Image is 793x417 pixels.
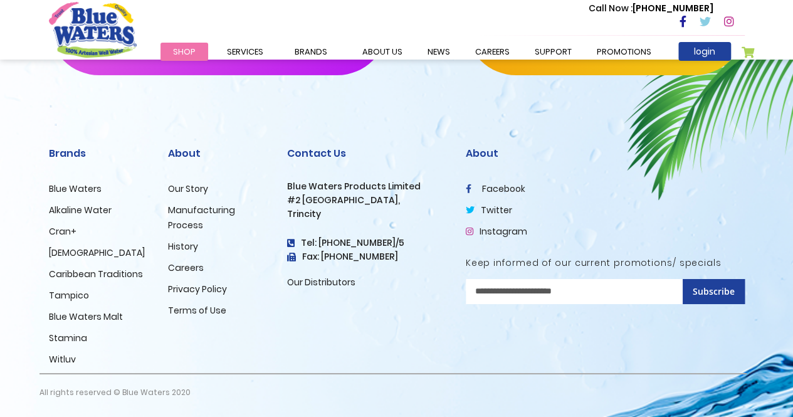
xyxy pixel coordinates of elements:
[287,238,447,248] h4: Tel: [PHONE_NUMBER]/5
[589,2,713,15] p: [PHONE_NUMBER]
[168,147,268,159] h2: About
[287,147,447,159] h2: Contact Us
[287,195,447,206] h3: #2 [GEOGRAPHIC_DATA],
[49,246,145,259] a: [DEMOGRAPHIC_DATA]
[49,332,87,344] a: Stamina
[49,353,76,366] a: Witluv
[49,225,76,238] a: Cran+
[466,182,525,195] a: facebook
[463,43,522,61] a: careers
[227,46,263,58] span: Services
[350,43,415,61] a: about us
[287,209,447,219] h3: Trincity
[466,225,527,238] a: Instagram
[49,268,143,280] a: Caribbean Traditions
[466,204,512,216] a: twitter
[693,285,735,297] span: Subscribe
[168,304,226,317] a: Terms of Use
[49,147,149,159] h2: Brands
[466,258,745,268] h5: Keep informed of our current promotions/ specials
[295,46,327,58] span: Brands
[168,283,227,295] a: Privacy Policy
[168,240,198,253] a: History
[415,43,463,61] a: News
[49,289,89,302] a: Tampico
[39,374,191,411] p: All rights reserved © Blue Waters 2020
[584,43,664,61] a: Promotions
[49,310,123,323] a: Blue Waters Malt
[168,261,204,274] a: Careers
[683,279,745,304] button: Subscribe
[49,2,137,57] a: store logo
[522,43,584,61] a: support
[173,46,196,58] span: Shop
[466,147,745,159] h2: About
[287,276,355,288] a: Our Distributors
[287,181,447,192] h3: Blue Waters Products Limited
[49,182,102,195] a: Blue Waters
[287,251,447,262] h3: Fax: [PHONE_NUMBER]
[49,204,112,216] a: Alkaline Water
[589,2,633,14] span: Call Now :
[168,182,208,195] a: Our Story
[168,204,235,231] a: Manufacturing Process
[678,42,731,61] a: login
